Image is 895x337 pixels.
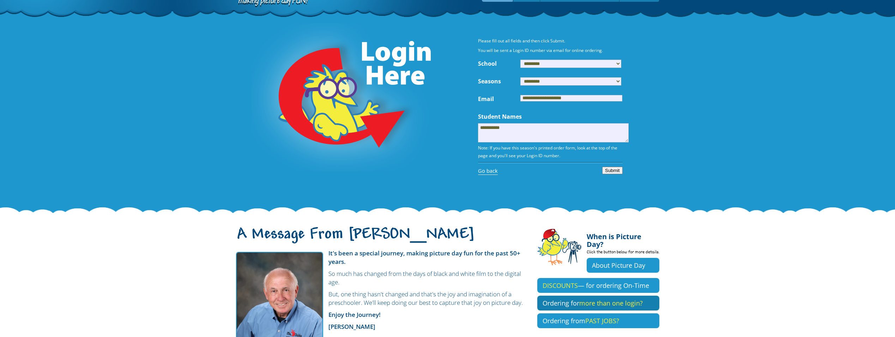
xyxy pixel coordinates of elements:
[537,278,659,293] a: DISCOUNTS— for ordering On-Time
[543,281,578,290] span: DISCOUNTS
[537,296,659,311] a: Ordering formore than one login?
[328,323,375,331] strong: [PERSON_NAME]
[236,290,527,307] p: But, one thing hasn't changed and that's the joy and imagination of a preschooler. We'll keep doi...
[587,229,659,248] h4: When is Picture Day?
[236,231,527,246] h1: A Message From [PERSON_NAME]
[236,270,527,286] p: So much has changed from the days of black and white film to the digital age.
[478,77,520,84] label: Seasons
[585,317,619,325] span: PAST JOBS?
[252,23,432,171] img: Login Here
[537,313,659,328] a: Ordering fromPAST JOBS?
[328,249,520,266] strong: It's been a special journey, making picture day fun for the past 50+ years.
[478,47,623,54] p: You will be sent a Login ID number via email for online ordering.
[602,167,622,174] button: Submit
[579,299,643,307] span: more than one login?
[478,145,618,159] small: Note: If you have this season's printed order form, look at the top of the page and you'll see yo...
[478,95,520,102] label: Email
[478,167,498,175] a: Go back
[328,311,381,319] strong: Enjoy the Journey!
[587,258,659,273] a: About Picture Day
[587,248,659,258] p: Click the button below for more details.
[478,38,565,44] strong: Please fill out all fields and then click Submit.
[478,60,520,67] label: School
[478,113,522,120] label: Student Names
